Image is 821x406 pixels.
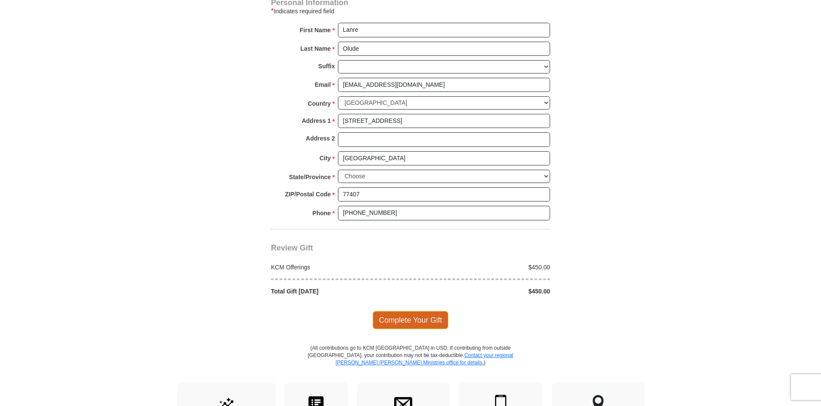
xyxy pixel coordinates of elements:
[289,171,331,183] strong: State/Province
[308,98,331,110] strong: Country
[307,345,514,382] p: (All contributions go to KCM [GEOGRAPHIC_DATA] in USD. If contributing from outside [GEOGRAPHIC_D...
[319,152,331,164] strong: City
[267,263,411,272] div: KCM Offerings
[302,115,331,127] strong: Address 1
[301,43,331,55] strong: Last Name
[318,60,335,72] strong: Suffix
[271,6,550,16] div: Indicates required field
[410,263,555,272] div: $450.00
[313,207,331,219] strong: Phone
[373,311,449,329] span: Complete Your Gift
[285,188,331,200] strong: ZIP/Postal Code
[267,287,411,296] div: Total Gift [DATE]
[315,79,331,91] strong: Email
[271,244,313,252] span: Review Gift
[306,132,335,144] strong: Address 2
[300,24,331,36] strong: First Name
[410,287,555,296] div: $450.00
